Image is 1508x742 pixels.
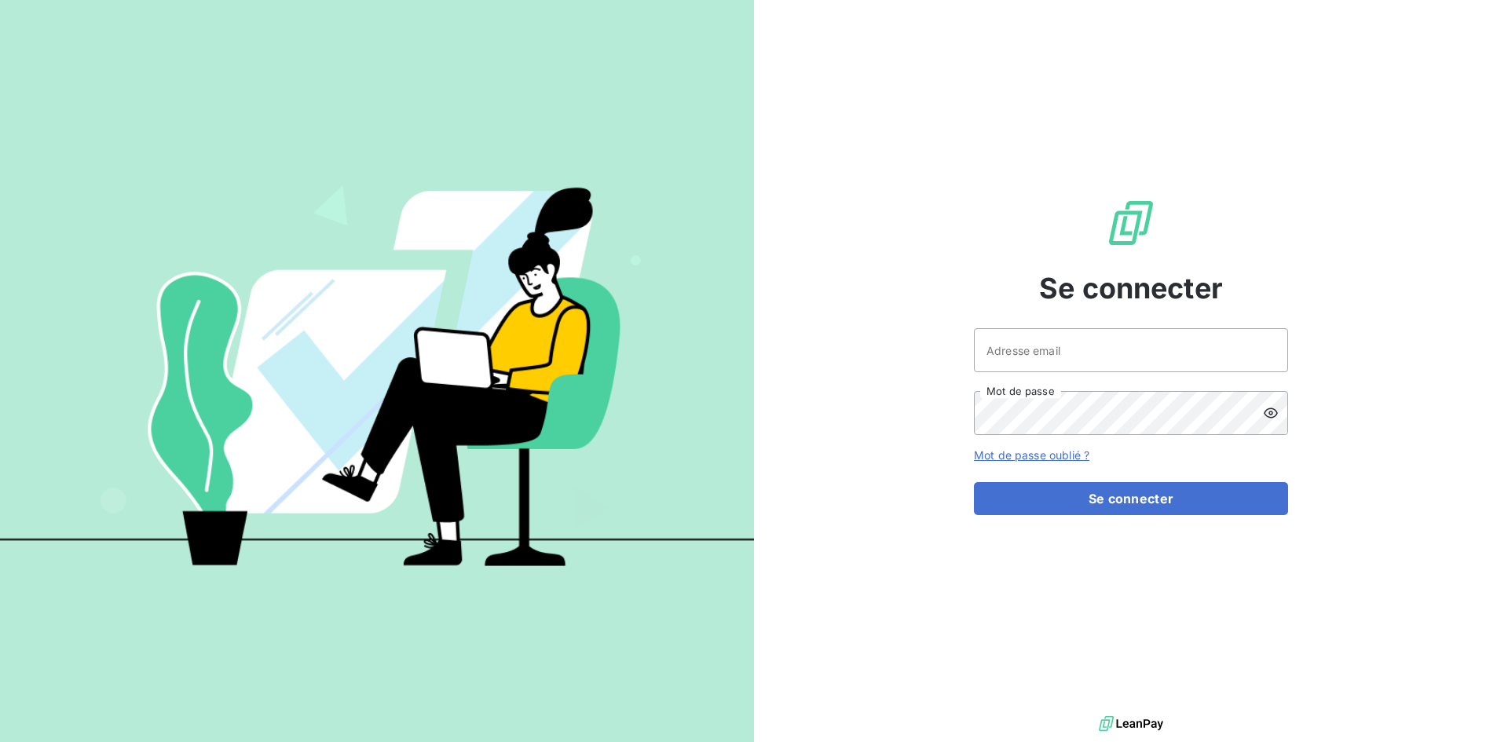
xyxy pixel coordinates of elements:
[1099,712,1163,736] img: logo
[974,328,1288,372] input: placeholder
[1106,198,1156,248] img: Logo LeanPay
[974,448,1089,462] a: Mot de passe oublié ?
[974,482,1288,515] button: Se connecter
[1039,267,1223,309] span: Se connecter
